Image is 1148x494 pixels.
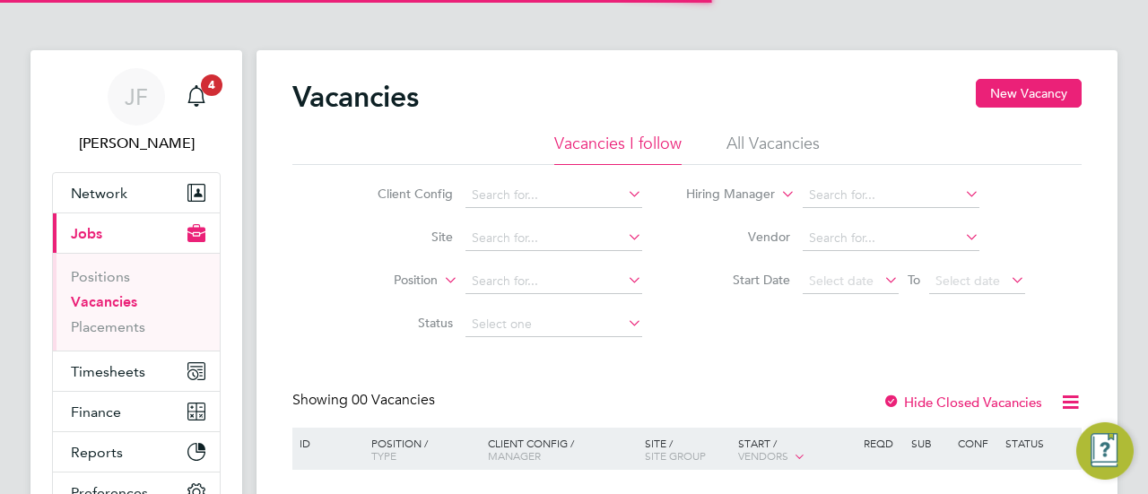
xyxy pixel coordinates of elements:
[358,428,483,471] div: Position /
[350,186,453,202] label: Client Config
[335,272,438,290] label: Position
[53,351,220,391] button: Timesheets
[295,428,358,458] div: ID
[292,391,439,410] div: Showing
[1001,428,1079,458] div: Status
[687,229,790,245] label: Vendor
[53,432,220,472] button: Reports
[53,213,220,253] button: Jobs
[125,85,148,108] span: JF
[71,444,123,461] span: Reports
[734,428,859,472] div: Start /
[71,185,127,202] span: Network
[672,186,775,204] label: Hiring Manager
[883,394,1042,411] label: Hide Closed Vacancies
[902,268,926,291] span: To
[953,428,1000,458] div: Conf
[726,133,820,165] li: All Vacancies
[803,226,979,251] input: Search for...
[52,133,221,154] span: Jo Flockhart
[554,133,682,165] li: Vacancies I follow
[809,273,874,289] span: Select date
[71,403,121,420] span: Finance
[71,225,102,242] span: Jobs
[738,448,788,463] span: Vendors
[71,268,130,285] a: Positions
[465,226,642,251] input: Search for...
[71,293,137,310] a: Vacancies
[350,315,453,331] label: Status
[465,269,642,294] input: Search for...
[483,428,640,471] div: Client Config /
[976,79,1082,108] button: New Vacancy
[803,183,979,208] input: Search for...
[465,183,642,208] input: Search for...
[292,79,419,115] h2: Vacancies
[350,229,453,245] label: Site
[687,272,790,288] label: Start Date
[178,68,214,126] a: 4
[935,273,1000,289] span: Select date
[640,428,735,471] div: Site /
[907,428,953,458] div: Sub
[53,392,220,431] button: Finance
[53,173,220,212] button: Network
[71,318,145,335] a: Placements
[465,312,642,337] input: Select one
[71,363,145,380] span: Timesheets
[488,448,541,463] span: Manager
[52,68,221,154] a: JF[PERSON_NAME]
[371,448,396,463] span: Type
[859,428,906,458] div: Reqd
[1076,422,1134,480] button: Engage Resource Center
[645,448,706,463] span: Site Group
[201,74,222,96] span: 4
[53,253,220,351] div: Jobs
[352,391,435,409] span: 00 Vacancies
